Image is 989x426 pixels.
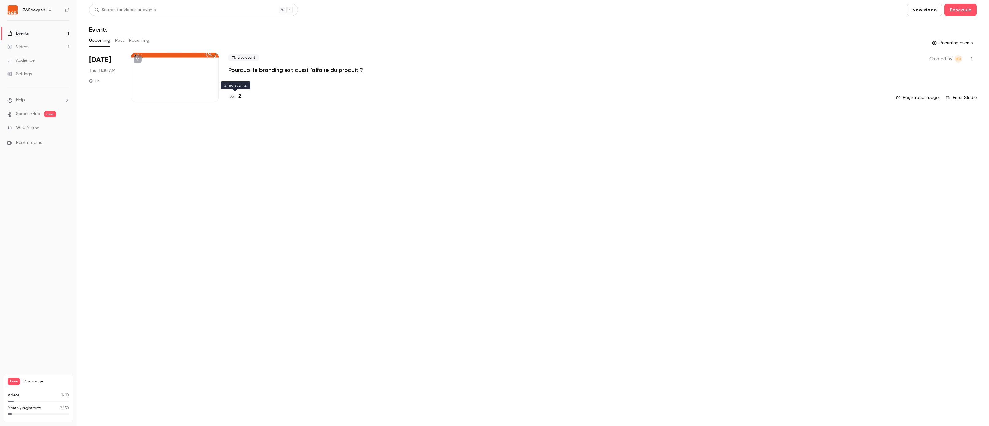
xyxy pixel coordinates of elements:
[89,55,111,65] span: [DATE]
[907,4,942,16] button: New video
[8,393,19,398] p: Videos
[62,125,69,131] iframe: Noticeable Trigger
[929,55,952,63] span: Created by
[24,379,69,384] span: Plan usage
[23,7,45,13] h6: 365degres
[16,111,40,117] a: SpeakerHub
[929,38,977,48] button: Recurring events
[89,68,115,74] span: Thu, 11:30 AM
[7,44,29,50] div: Videos
[8,5,18,15] img: 365degres
[228,54,259,61] span: Live event
[956,55,961,63] span: HC
[16,140,42,146] span: Book a demo
[61,393,69,398] p: / 10
[228,92,241,101] a: 2
[944,4,977,16] button: Schedule
[8,405,42,411] p: Monthly registrants
[115,36,124,45] button: Past
[89,26,108,33] h1: Events
[7,71,32,77] div: Settings
[16,125,39,131] span: What's new
[955,55,962,63] span: Hélène CHOMIENNE
[7,57,35,64] div: Audience
[228,66,363,74] a: Pourquoi le branding est aussi l'affaire du produit ?
[89,53,121,102] div: Oct 2 Thu, 11:30 AM (Europe/Paris)
[7,97,69,103] li: help-dropdown-opener
[7,30,29,37] div: Events
[61,393,63,397] span: 1
[89,36,110,45] button: Upcoming
[94,7,156,13] div: Search for videos or events
[60,406,62,410] span: 2
[896,95,939,101] a: Registration page
[129,36,150,45] button: Recurring
[44,111,56,117] span: new
[946,95,977,101] a: Enter Studio
[60,405,69,411] p: / 30
[89,79,99,83] div: 1 h
[16,97,25,103] span: Help
[8,378,20,385] span: Free
[238,92,241,101] h4: 2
